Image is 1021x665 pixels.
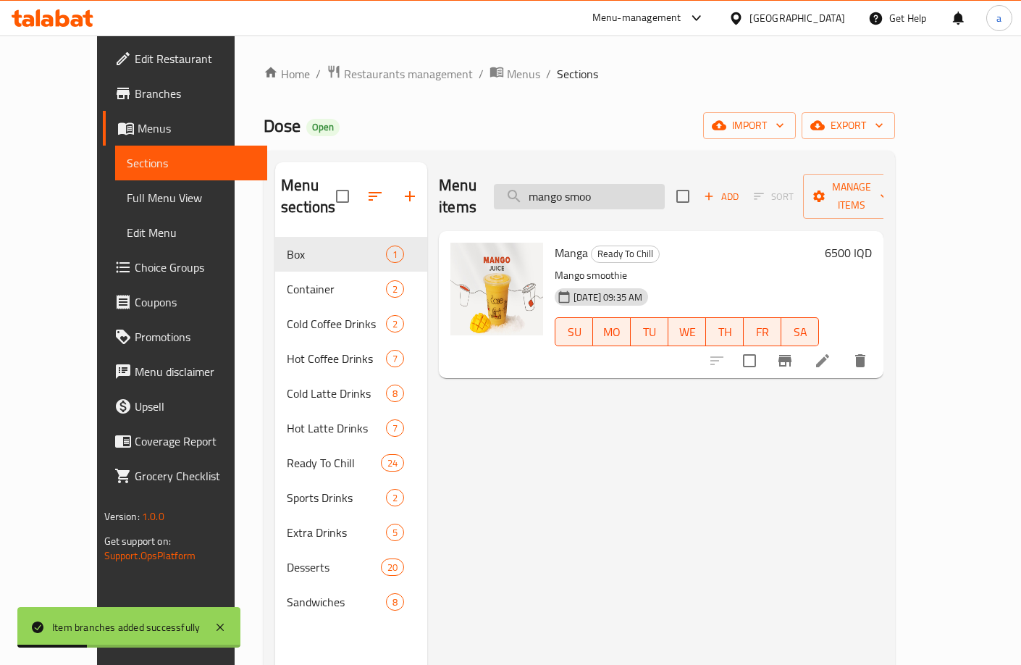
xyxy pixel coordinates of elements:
span: 8 [387,387,403,401]
span: 1 [387,248,403,262]
p: Mango smoothie [555,267,819,285]
span: 7 [387,352,403,366]
span: Select section [668,181,698,212]
span: Edit Restaurant [135,50,256,67]
span: Manage items [815,178,888,214]
button: SA [781,317,819,346]
a: Sections [115,146,267,180]
span: Box [287,246,386,263]
span: WE [674,322,700,343]
span: a [996,10,1001,26]
span: Edit Menu [127,224,256,241]
a: Menus [103,111,267,146]
span: Sections [557,65,598,83]
a: Branches [103,76,267,111]
span: Sports Drinks [287,489,386,506]
div: Cold Coffee Drinks2 [275,306,427,341]
a: Home [264,65,310,83]
span: Hot Coffee Drinks [287,350,386,367]
div: items [386,246,404,263]
div: Box1 [275,237,427,272]
span: 1.0.0 [142,507,164,526]
button: Manage items [803,174,900,219]
span: SA [787,322,813,343]
span: Select to update [734,346,765,376]
button: TH [706,317,744,346]
span: Ready To Chill [287,454,381,472]
span: [DATE] 09:35 AM [568,290,648,304]
span: Menus [507,65,540,83]
span: Menu disclaimer [135,363,256,380]
div: Item branches added successfully [52,619,200,635]
span: Desserts [287,559,381,576]
div: items [386,489,404,506]
span: 8 [387,595,403,609]
span: Get support on: [104,532,171,551]
span: Dose [264,109,301,142]
a: Menus [490,64,540,83]
span: Select section first [744,185,803,208]
a: Restaurants management [327,64,473,83]
a: Edit Menu [115,215,267,250]
span: Coverage Report [135,432,256,450]
nav: breadcrumb [264,64,895,83]
input: search [494,184,665,209]
div: Sports Drinks2 [275,480,427,515]
div: Desserts20 [275,550,427,585]
span: import [715,117,784,135]
span: Coupons [135,293,256,311]
span: Extra Drinks [287,524,386,541]
span: Add [702,188,741,205]
span: Hot Latte Drinks [287,419,386,437]
span: Container [287,280,386,298]
span: Promotions [135,328,256,346]
div: Menu-management [592,9,681,27]
a: Choice Groups [103,250,267,285]
h2: Menu items [439,175,476,218]
span: Branches [135,85,256,102]
span: export [813,117,883,135]
a: Edit menu item [814,352,831,369]
span: TH [712,322,738,343]
button: Branch-specific-item [768,343,802,378]
div: items [381,559,404,576]
span: Restaurants management [344,65,473,83]
button: WE [668,317,706,346]
a: Menu disclaimer [103,354,267,389]
div: Cold Coffee Drinks [287,315,386,332]
div: items [386,593,404,611]
button: FR [744,317,781,346]
span: 5 [387,526,403,540]
span: Manga [555,242,588,264]
a: Coverage Report [103,424,267,459]
button: Add [698,185,744,208]
span: Menus [138,120,256,137]
div: Sandwiches8 [275,585,427,619]
button: import [703,112,796,139]
div: Sandwiches [287,593,386,611]
span: TU [636,322,663,343]
span: 2 [387,283,403,296]
span: SU [561,322,587,343]
div: Hot Latte Drinks7 [275,411,427,446]
span: Cold Latte Drinks [287,385,386,402]
div: items [386,315,404,332]
li: / [479,65,484,83]
button: TU [631,317,668,346]
span: Open [306,121,340,133]
span: Select all sections [327,181,358,212]
div: Ready To Chill24 [275,446,427,480]
div: Extra Drinks5 [275,515,427,550]
span: Sections [127,154,256,172]
span: Ready To Chill [592,246,659,262]
span: MO [599,322,625,343]
div: items [386,524,404,541]
li: / [316,65,321,83]
button: export [802,112,895,139]
button: SU [555,317,593,346]
a: Coupons [103,285,267,319]
span: Add item [698,185,744,208]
